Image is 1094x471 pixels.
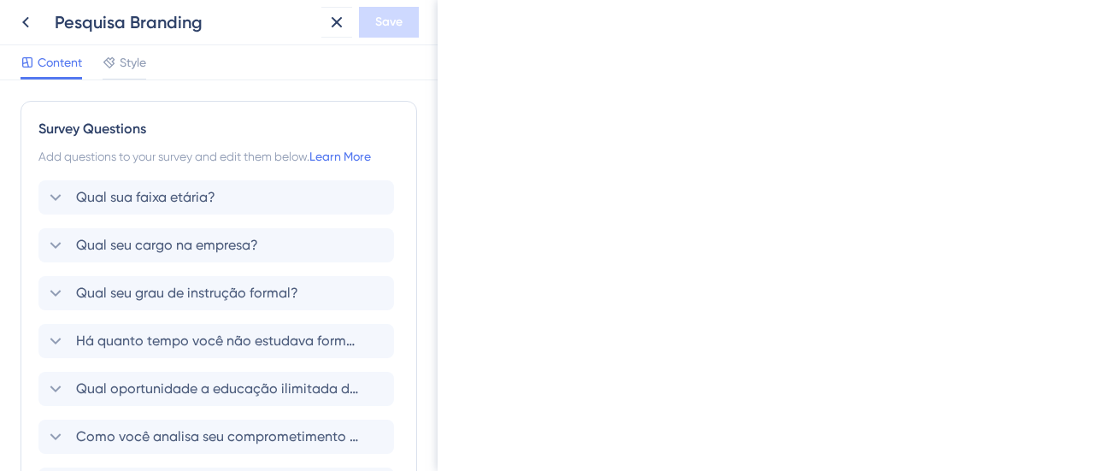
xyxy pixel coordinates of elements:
[359,7,419,38] button: Save
[38,52,82,73] span: Content
[38,146,399,167] div: Add questions to your survey and edit them below.
[38,119,399,139] div: Survey Questions
[76,331,358,351] span: Há quanto tempo você não estudava formalmente antes de ter acesso a Unico Skill?
[55,10,315,34] div: Pesquisa Branding
[76,235,258,256] span: Qual seu cargo na empresa?
[76,187,215,208] span: Qual sua faixa etária?
[76,379,358,399] span: Qual oportunidade a educação ilimitada da Unico Skill promove para sua vida agora? (pode escolher...
[76,283,298,303] span: Qual seu grau de instrução formal?
[120,52,146,73] span: Style
[309,150,371,163] a: Learn More
[76,427,358,447] span: Como você analisa seu comprometimento em continuar na empresa que trabalha hoje para manter o ben...
[375,12,403,32] span: Save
